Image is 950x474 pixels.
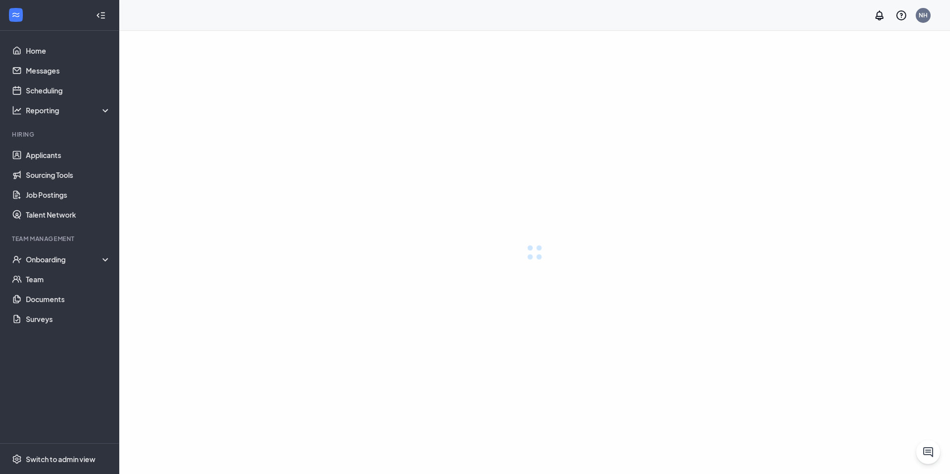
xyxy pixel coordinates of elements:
[895,9,907,21] svg: QuestionInfo
[12,235,109,243] div: Team Management
[26,269,111,289] a: Team
[11,10,21,20] svg: WorkstreamLogo
[26,165,111,185] a: Sourcing Tools
[12,254,22,264] svg: UserCheck
[26,309,111,329] a: Surveys
[919,11,928,19] div: NH
[26,289,111,309] a: Documents
[12,105,22,115] svg: Analysis
[922,446,934,458] svg: ChatActive
[26,205,111,225] a: Talent Network
[12,130,109,139] div: Hiring
[26,454,95,464] div: Switch to admin view
[26,145,111,165] a: Applicants
[26,41,111,61] a: Home
[26,80,111,100] a: Scheduling
[26,254,111,264] div: Onboarding
[873,9,885,21] svg: Notifications
[26,61,111,80] a: Messages
[12,454,22,464] svg: Settings
[916,440,940,464] button: ChatActive
[96,10,106,20] svg: Collapse
[26,105,111,115] div: Reporting
[26,185,111,205] a: Job Postings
